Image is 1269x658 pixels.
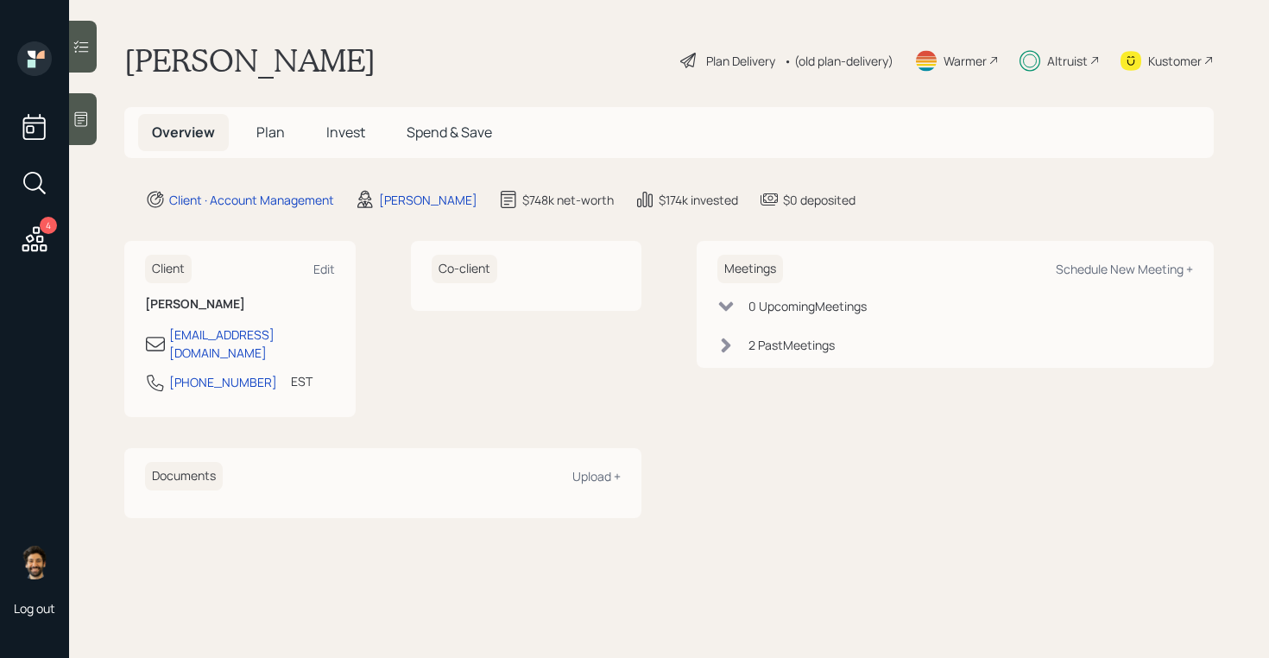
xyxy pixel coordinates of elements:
[326,123,365,142] span: Invest
[717,255,783,283] h6: Meetings
[944,52,987,70] div: Warmer
[379,191,477,209] div: [PERSON_NAME]
[1056,261,1193,277] div: Schedule New Meeting +
[1047,52,1088,70] div: Altruist
[313,261,335,277] div: Edit
[407,123,492,142] span: Spend & Save
[784,52,893,70] div: • (old plan-delivery)
[522,191,614,209] div: $748k net-worth
[748,297,867,315] div: 0 Upcoming Meeting s
[169,191,334,209] div: Client · Account Management
[783,191,855,209] div: $0 deposited
[659,191,738,209] div: $174k invested
[145,462,223,490] h6: Documents
[572,468,621,484] div: Upload +
[169,373,277,391] div: [PHONE_NUMBER]
[169,326,335,362] div: [EMAIL_ADDRESS][DOMAIN_NAME]
[17,545,52,579] img: eric-schwartz-headshot.png
[432,255,497,283] h6: Co-client
[152,123,215,142] span: Overview
[256,123,285,142] span: Plan
[706,52,775,70] div: Plan Delivery
[291,372,313,390] div: EST
[1148,52,1202,70] div: Kustomer
[14,600,55,617] div: Log out
[40,217,57,234] div: 4
[145,297,335,312] h6: [PERSON_NAME]
[145,255,192,283] h6: Client
[124,41,376,79] h1: [PERSON_NAME]
[748,336,835,354] div: 2 Past Meeting s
